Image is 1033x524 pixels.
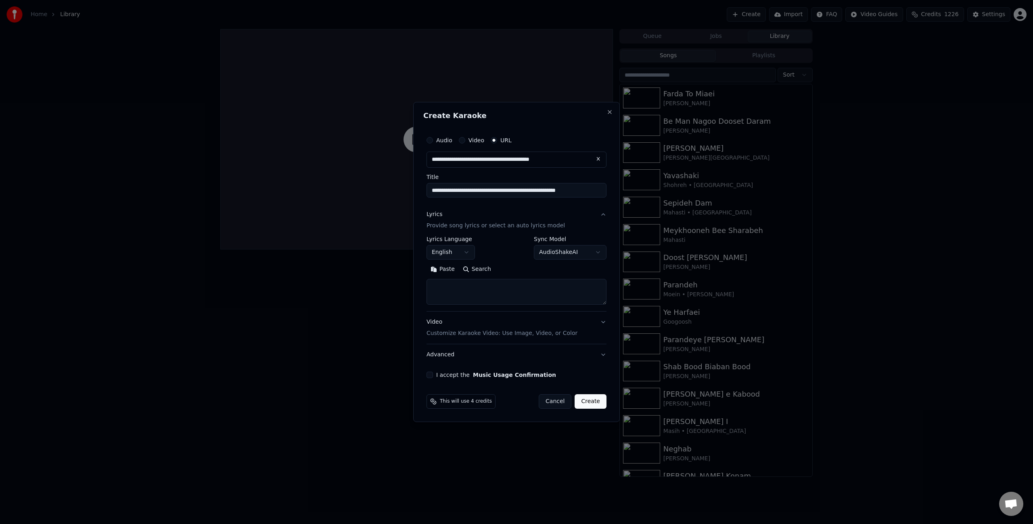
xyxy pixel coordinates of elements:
[436,137,452,143] label: Audio
[423,112,610,119] h2: Create Karaoke
[468,137,484,143] label: Video
[427,318,577,337] div: Video
[427,329,577,337] p: Customize Karaoke Video: Use Image, Video, or Color
[440,398,492,405] span: This will use 4 credits
[427,210,442,218] div: Lyrics
[427,174,606,180] label: Title
[473,372,556,378] button: I accept the
[436,372,556,378] label: I accept the
[500,137,512,143] label: URL
[427,312,606,344] button: VideoCustomize Karaoke Video: Use Image, Video, or Color
[427,344,606,365] button: Advanced
[427,236,606,311] div: LyricsProvide song lyrics or select an auto lyrics model
[459,263,495,276] button: Search
[539,394,571,409] button: Cancel
[427,204,606,236] button: LyricsProvide song lyrics or select an auto lyrics model
[427,222,565,230] p: Provide song lyrics or select an auto lyrics model
[575,394,606,409] button: Create
[427,236,475,242] label: Lyrics Language
[427,263,459,276] button: Paste
[534,236,606,242] label: Sync Model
